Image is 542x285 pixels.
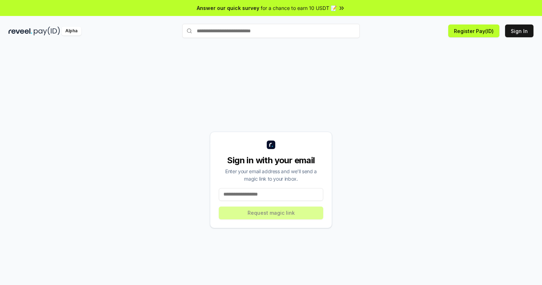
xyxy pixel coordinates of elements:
div: Enter your email address and we’ll send a magic link to your inbox. [219,168,323,182]
span: Answer our quick survey [197,4,259,12]
img: reveel_dark [9,27,32,35]
img: pay_id [34,27,60,35]
div: Sign in with your email [219,155,323,166]
img: logo_small [267,141,275,149]
div: Alpha [61,27,81,35]
button: Sign In [505,24,533,37]
span: for a chance to earn 10 USDT 📝 [261,4,337,12]
button: Register Pay(ID) [448,24,499,37]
